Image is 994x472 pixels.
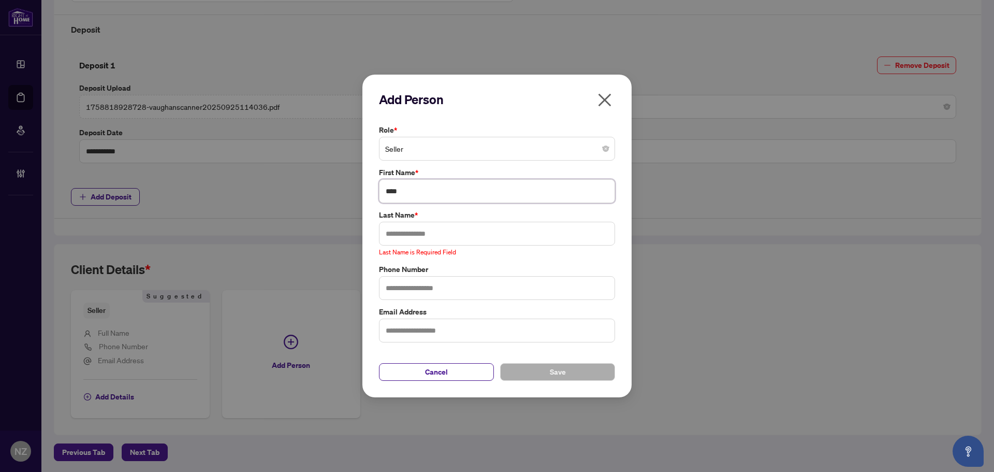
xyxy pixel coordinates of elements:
[596,185,609,197] keeper-lock: Open Keeper Popup
[500,363,615,381] button: Save
[953,436,984,467] button: Open asap
[379,167,615,178] label: First Name
[603,146,609,152] span: close-circle
[596,92,613,108] span: close
[379,248,456,256] span: Last Name is Required Field
[379,306,615,318] label: Email Address
[379,209,615,221] label: Last Name
[379,363,494,381] button: Cancel
[379,124,615,136] label: Role
[379,264,615,275] label: Phone Number
[385,139,609,159] span: Seller
[379,91,615,108] h2: Add Person
[425,364,448,380] span: Cancel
